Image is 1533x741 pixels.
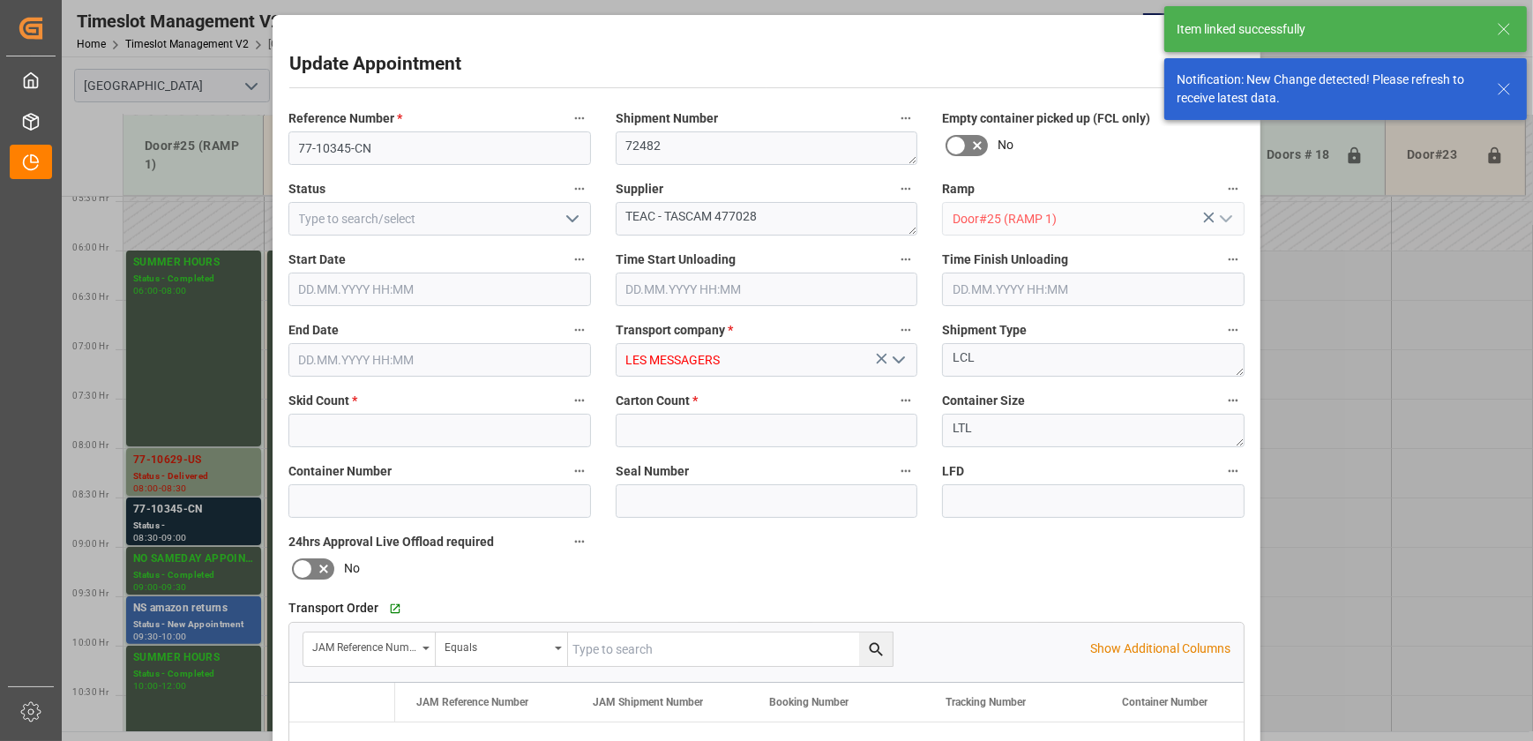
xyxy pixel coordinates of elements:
span: No [344,559,360,578]
h2: Update Appointment [289,50,461,79]
button: Ramp [1222,177,1245,200]
span: LFD [942,462,964,481]
div: Item linked successfully [1177,20,1480,39]
span: Transport company [616,321,733,340]
button: open menu [557,206,584,233]
span: Status [288,180,325,198]
button: End Date [568,318,591,341]
button: Supplier [894,177,917,200]
span: Ramp [942,180,975,198]
span: JAM Reference Number [416,696,528,708]
span: Start Date [288,251,346,269]
span: Time Finish Unloading [942,251,1068,269]
textarea: LCL [942,343,1245,377]
button: Reference Number * [568,107,591,130]
span: Reference Number [288,109,402,128]
input: Type to search/select [942,202,1245,236]
button: open menu [303,632,436,666]
button: Status [568,177,591,200]
span: Empty container picked up (FCL only) [942,109,1150,128]
button: Time Finish Unloading [1222,248,1245,271]
button: open menu [436,632,568,666]
button: 24hrs Approval Live Offload required [568,530,591,553]
input: DD.MM.YYYY HH:MM [616,273,918,306]
span: Booking Number [769,696,849,708]
input: Type to search/select [288,202,591,236]
button: search button [859,632,893,666]
button: Transport company * [894,318,917,341]
span: Supplier [616,180,663,198]
span: Shipment Number [616,109,718,128]
input: DD.MM.YYYY HH:MM [942,273,1245,306]
span: Skid Count [288,392,357,410]
span: 24hrs Approval Live Offload required [288,533,494,551]
div: Equals [445,635,549,655]
span: Container Number [288,462,392,481]
input: Type to search [568,632,893,666]
span: Shipment Type [942,321,1027,340]
span: Tracking Number [946,696,1026,708]
span: JAM Shipment Number [593,696,703,708]
span: End Date [288,321,339,340]
button: open menu [885,347,911,374]
span: Container Number [1122,696,1208,708]
button: Seal Number [894,460,917,483]
span: Time Start Unloading [616,251,736,269]
button: Carton Count * [894,389,917,412]
button: Shipment Type [1222,318,1245,341]
button: Time Start Unloading [894,248,917,271]
button: open menu [1211,206,1238,233]
span: Container Size [942,392,1025,410]
button: Skid Count * [568,389,591,412]
span: Transport Order [288,599,378,617]
input: DD.MM.YYYY HH:MM [288,273,591,306]
p: Show Additional Columns [1090,640,1230,658]
button: Container Size [1222,389,1245,412]
span: No [998,136,1013,154]
textarea: LTL [942,414,1245,447]
textarea: 72482 [616,131,918,165]
button: Container Number [568,460,591,483]
button: LFD [1222,460,1245,483]
button: Shipment Number [894,107,917,130]
div: JAM Reference Number [312,635,416,655]
textarea: TEAC - TASCAM 477028 [616,202,918,236]
span: Seal Number [616,462,689,481]
span: Carton Count [616,392,698,410]
div: Notification: New Change detected! Please refresh to receive latest data. [1177,71,1480,108]
button: Start Date [568,248,591,271]
input: DD.MM.YYYY HH:MM [288,343,591,377]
